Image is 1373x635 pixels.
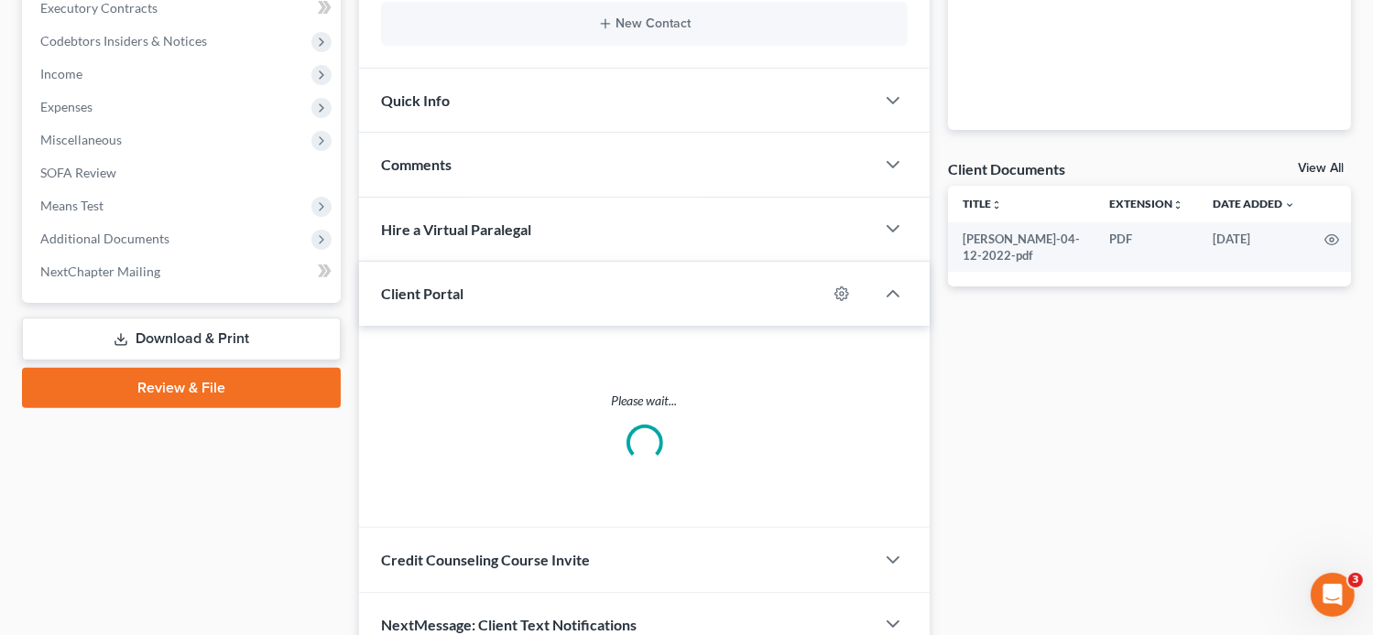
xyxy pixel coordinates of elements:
span: Expenses [40,99,93,114]
a: Download & Print [22,317,341,361]
a: Review & File [22,368,341,408]
a: Titleunfold_more [963,197,1002,210]
td: [PERSON_NAME]-04-12-2022-pdf [948,222,1095,273]
td: PDF [1095,222,1198,273]
i: unfold_more [1172,199,1183,210]
a: View All [1298,162,1344,175]
i: expand_more [1284,199,1295,210]
span: NextChapter Mailing [40,264,160,279]
span: Quick Info [381,91,450,109]
a: NextChapter Mailing [26,255,341,288]
span: Income [40,66,82,81]
span: Additional Documents [40,231,169,246]
span: Codebtors Insiders & Notices [40,33,207,48]
a: Date Added expand_more [1213,197,1295,210]
div: Client Documents [948,159,1065,178]
span: NextMessage: Client Text Notifications [381,616,637,633]
span: Client Portal [381,285,463,302]
td: [DATE] [1198,222,1310,273]
span: Means Test [40,198,104,213]
span: Comments [381,156,452,173]
span: Miscellaneous [40,132,122,147]
a: Extensionunfold_more [1109,197,1183,210]
button: New Contact [396,16,894,31]
span: 3 [1348,573,1363,587]
i: unfold_more [991,199,1002,210]
span: SOFA Review [40,165,116,180]
p: Please wait... [381,392,909,410]
span: Credit Counseling Course Invite [381,551,590,568]
a: SOFA Review [26,156,341,189]
iframe: Intercom live chat [1311,573,1355,617]
span: Hire a Virtual Paralegal [381,221,531,238]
